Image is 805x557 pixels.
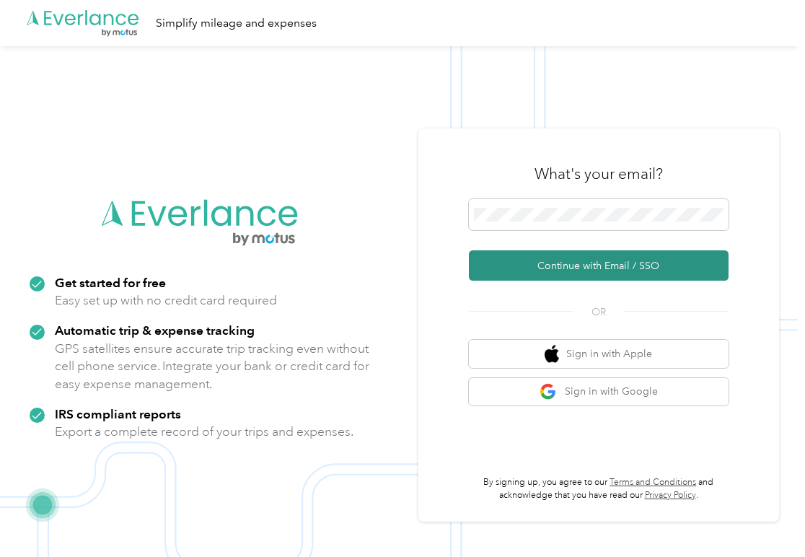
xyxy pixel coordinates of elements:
a: Terms and Conditions [610,477,696,488]
img: apple logo [545,345,559,363]
p: Export a complete record of your trips and expenses. [55,423,353,441]
p: By signing up, you agree to our and acknowledge that you have read our . [469,476,729,501]
img: google logo [540,383,558,401]
span: OR [573,304,624,320]
h3: What's your email? [535,164,663,184]
strong: IRS compliant reports [55,406,181,421]
button: Continue with Email / SSO [469,250,729,281]
div: Simplify mileage and expenses [156,14,317,32]
p: Easy set up with no credit card required [55,291,277,310]
button: google logoSign in with Google [469,378,729,406]
button: apple logoSign in with Apple [469,340,729,368]
a: Privacy Policy [645,490,696,501]
strong: Automatic trip & expense tracking [55,323,255,338]
strong: Get started for free [55,275,166,290]
p: GPS satellites ensure accurate trip tracking even without cell phone service. Integrate your bank... [55,340,370,393]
